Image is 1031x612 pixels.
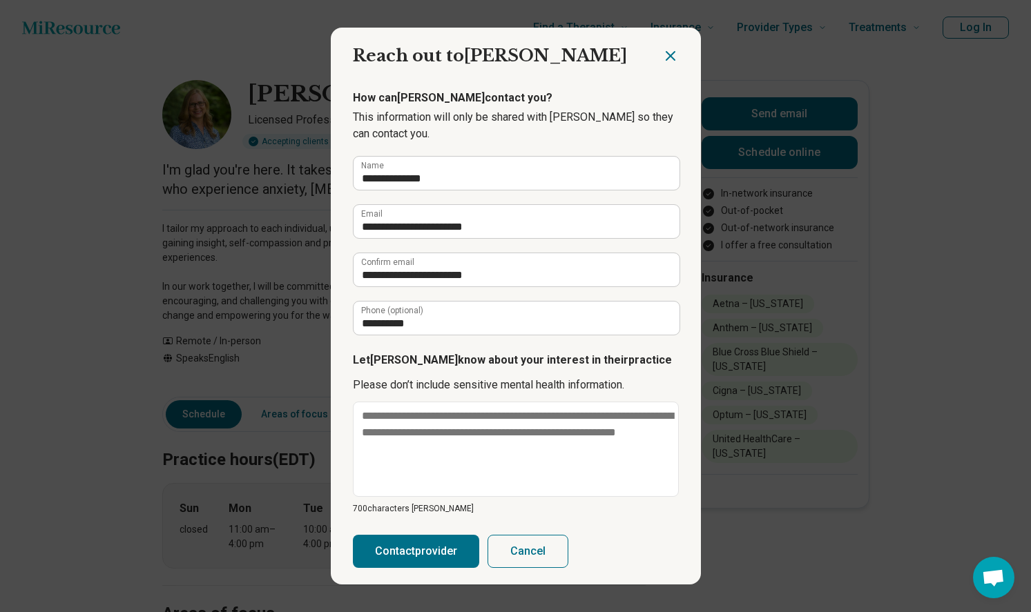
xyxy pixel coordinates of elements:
[488,535,568,568] button: Cancel
[353,90,679,106] p: How can [PERSON_NAME] contact you?
[353,109,679,142] p: This information will only be shared with [PERSON_NAME] so they can contact you.
[353,535,479,568] button: Contactprovider
[662,48,679,64] button: Close dialog
[353,377,679,393] p: Please don’t include sensitive mental health information.
[353,502,679,515] p: 700 characters [PERSON_NAME]
[353,352,679,368] p: Let [PERSON_NAME] know about your interest in their practice
[361,161,384,170] label: Name
[361,306,423,315] label: Phone (optional)
[361,210,383,218] label: Email
[353,46,627,66] span: Reach out to [PERSON_NAME]
[361,258,414,266] label: Confirm email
